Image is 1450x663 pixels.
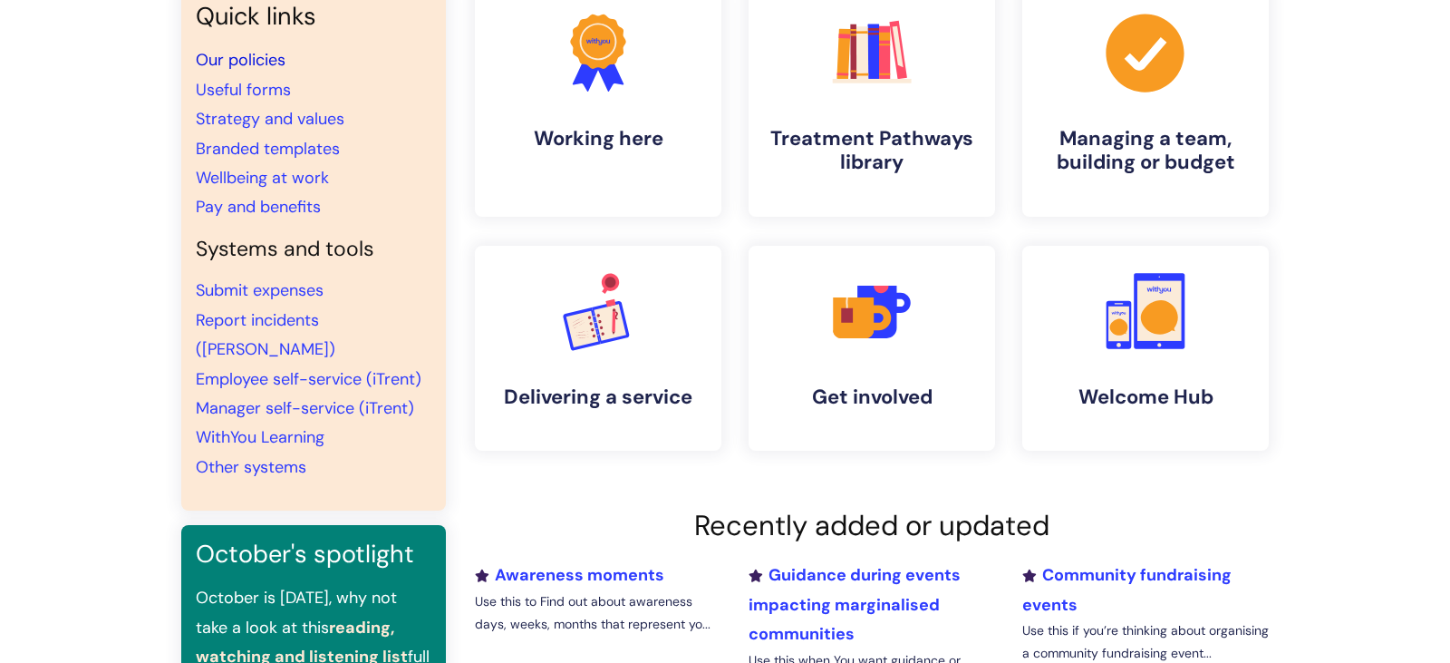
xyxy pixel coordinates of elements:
a: Wellbeing at work [196,167,329,189]
a: Strategy and values [196,108,344,130]
h4: Delivering a service [489,385,707,409]
h4: Welcome Hub [1037,385,1254,409]
h4: Managing a team, building or budget [1037,127,1254,175]
a: Awareness moments [475,564,664,586]
a: Report incidents ([PERSON_NAME]) [196,309,335,360]
h3: October's spotlight [196,540,431,569]
a: Useful forms [196,79,291,101]
h3: Quick links [196,2,431,31]
h4: Working here [489,127,707,151]
h4: Systems and tools [196,237,431,262]
a: Pay and benefits [196,196,321,218]
a: Guidance during events impacting marginalised communities [749,564,961,645]
a: Get involved [749,246,995,451]
a: Manager self-service (iTrent) [196,397,414,419]
h2: Recently added or updated [475,509,1269,542]
a: WithYou Learning [196,426,324,448]
a: Branded templates [196,138,340,160]
h4: Treatment Pathways library [763,127,981,175]
a: Employee self-service (iTrent) [196,368,421,390]
h4: Get involved [763,385,981,409]
a: Submit expenses [196,279,324,301]
p: Use this to Find out about awareness days, weeks, months that represent yo... [475,590,721,636]
a: Delivering a service [475,246,721,451]
a: Other systems [196,456,306,478]
a: Welcome Hub [1022,246,1269,451]
a: Our policies [196,49,285,71]
a: Community fundraising events [1022,564,1232,615]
